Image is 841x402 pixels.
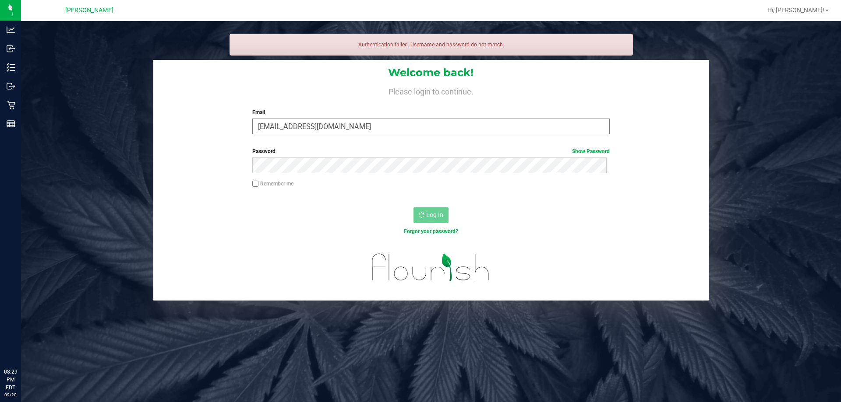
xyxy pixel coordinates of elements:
[413,207,449,223] button: Log In
[252,180,293,188] label: Remember me
[252,108,609,116] label: Email
[426,211,443,218] span: Log In
[7,101,15,109] inline-svg: Retail
[767,7,824,14] span: Hi, [PERSON_NAME]!
[153,86,709,96] h4: Please login to continue.
[7,25,15,34] inline-svg: Analytics
[230,34,633,56] div: Authentication failed. Username and password do not match.
[572,148,610,154] a: Show Password
[361,245,500,290] img: flourish_logo.svg
[4,368,17,392] p: 08:29 PM EDT
[4,392,17,398] p: 09/20
[153,67,709,78] h1: Welcome back!
[7,44,15,53] inline-svg: Inbound
[404,228,458,234] a: Forgot your password?
[7,119,15,128] inline-svg: Reports
[65,7,113,14] span: [PERSON_NAME]
[252,181,258,187] input: Remember me
[252,148,276,154] span: Password
[7,63,15,72] inline-svg: Inventory
[7,82,15,91] inline-svg: Outbound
